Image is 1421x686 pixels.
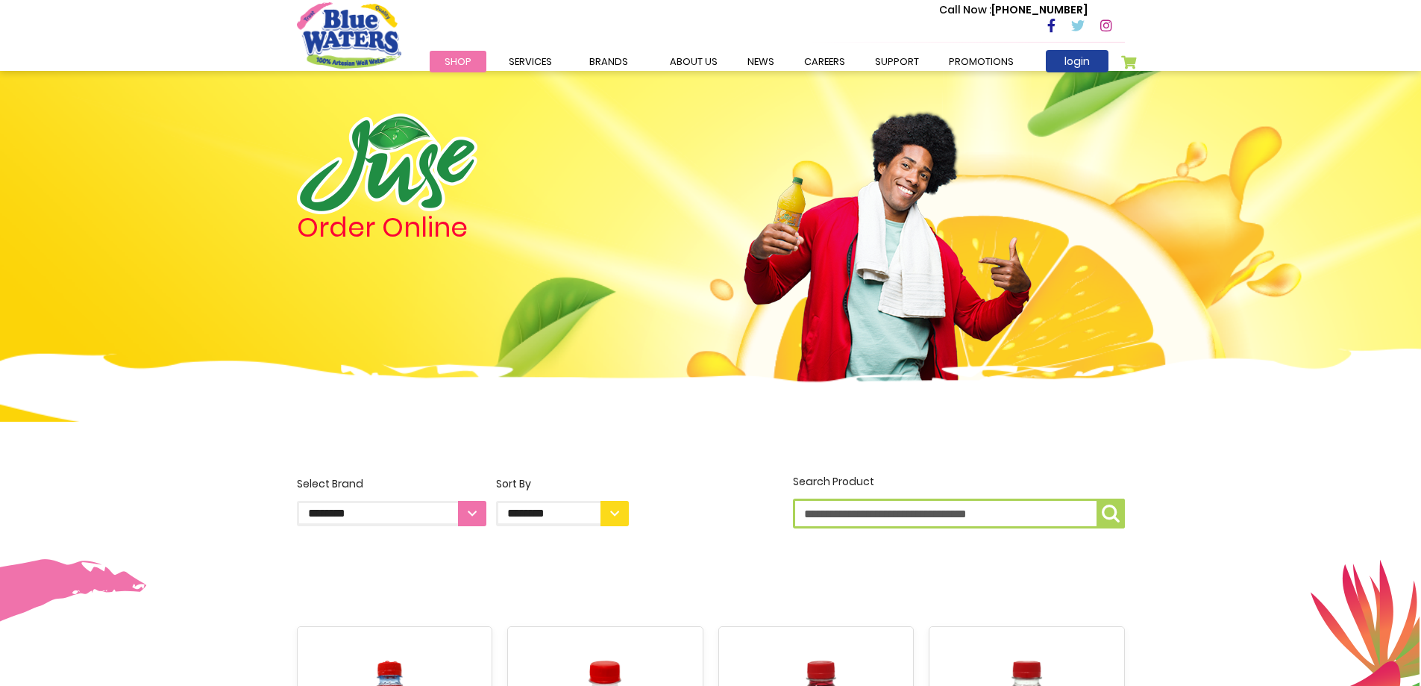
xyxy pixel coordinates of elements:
span: Call Now : [939,2,991,17]
h4: Order Online [297,214,629,241]
img: man.png [742,86,1033,405]
a: about us [655,51,733,72]
span: Services [509,54,552,69]
span: Brands [589,54,628,69]
input: Search Product [793,499,1125,528]
select: Sort By [496,501,629,526]
img: logo [297,113,477,214]
label: Search Product [793,474,1125,528]
p: [PHONE_NUMBER] [939,2,1088,18]
div: Sort By [496,476,629,492]
a: Promotions [934,51,1029,72]
img: search-icon.png [1102,505,1120,523]
a: careers [789,51,860,72]
a: News [733,51,789,72]
select: Select Brand [297,501,486,526]
a: login [1046,50,1108,72]
span: Shop [445,54,471,69]
a: support [860,51,934,72]
button: Search Product [1097,499,1125,528]
a: store logo [297,2,401,68]
label: Select Brand [297,476,486,526]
